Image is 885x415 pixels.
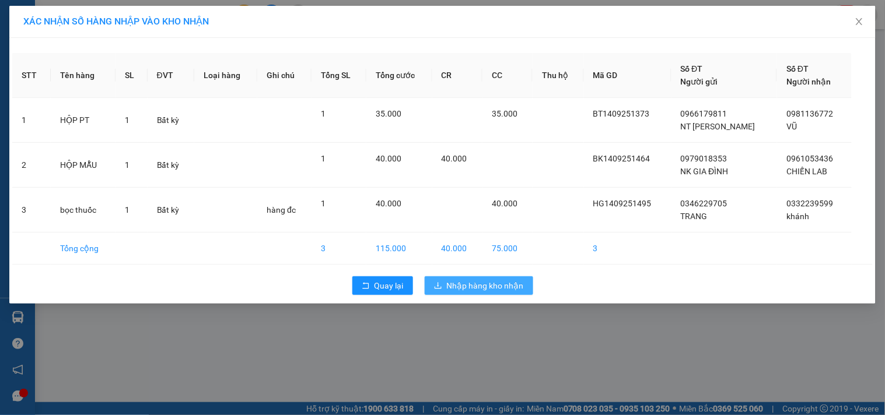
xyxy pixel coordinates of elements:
span: rollback [362,282,370,291]
span: 1 [321,109,326,118]
span: khánh [786,212,809,221]
span: download [434,282,442,291]
td: 40.000 [432,233,482,265]
td: 3 [312,233,366,265]
button: downloadNhập hàng kho nhận [425,276,533,295]
th: Tổng cước [366,53,432,98]
td: 3 [12,188,51,233]
span: close [855,17,864,26]
td: bọc thuốc [51,188,116,233]
span: 0961053436 [786,154,833,163]
th: Mã GD [584,53,671,98]
span: BK1409251464 [593,154,650,163]
span: NT [PERSON_NAME] [681,122,755,131]
span: Số ĐT [681,64,703,73]
th: Tổng SL [312,53,366,98]
span: Quay lại [375,279,404,292]
th: STT [12,53,51,98]
span: 0966179811 [681,109,727,118]
span: 40.000 [376,199,401,208]
span: VŨ [786,122,797,131]
span: TRANG [681,212,708,221]
span: 0979018353 [681,154,727,163]
td: Bất kỳ [148,143,195,188]
span: 1 [321,154,326,163]
span: 35.000 [492,109,517,118]
span: 1 [125,160,130,170]
span: Người gửi [681,77,718,86]
span: 1 [125,205,130,214]
span: hàng đc [267,205,296,214]
td: Bất kỳ [148,98,195,143]
span: Số ĐT [786,64,809,73]
span: XÁC NHẬN SỐ HÀNG NHẬP VÀO KHO NHẬN [23,16,209,27]
span: Người nhận [786,77,831,86]
span: NK GIA ĐÌNH [681,167,729,176]
button: rollbackQuay lại [352,276,413,295]
td: 3 [584,233,671,265]
td: 2 [12,143,51,188]
td: HỘP MẪU [51,143,116,188]
th: Ghi chú [257,53,312,98]
span: 0981136772 [786,109,833,118]
span: 40.000 [376,154,401,163]
td: 1 [12,98,51,143]
td: 115.000 [366,233,432,265]
span: 40.000 [492,199,517,208]
span: HG1409251495 [593,199,652,208]
span: 1 [125,115,130,125]
span: CHIẾN LAB [786,167,827,176]
th: CR [432,53,482,98]
span: 1 [321,199,326,208]
th: Loại hàng [194,53,257,98]
th: ĐVT [148,53,195,98]
button: Close [843,6,876,38]
span: 40.000 [442,154,467,163]
span: 35.000 [376,109,401,118]
th: Tên hàng [51,53,116,98]
td: HỘP PT [51,98,116,143]
td: 75.000 [482,233,533,265]
span: 0332239599 [786,199,833,208]
span: Nhập hàng kho nhận [447,279,524,292]
th: CC [482,53,533,98]
th: SL [116,53,148,98]
span: BT1409251373 [593,109,650,118]
th: Thu hộ [533,53,583,98]
td: Bất kỳ [148,188,195,233]
td: Tổng cộng [51,233,116,265]
span: 0346229705 [681,199,727,208]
